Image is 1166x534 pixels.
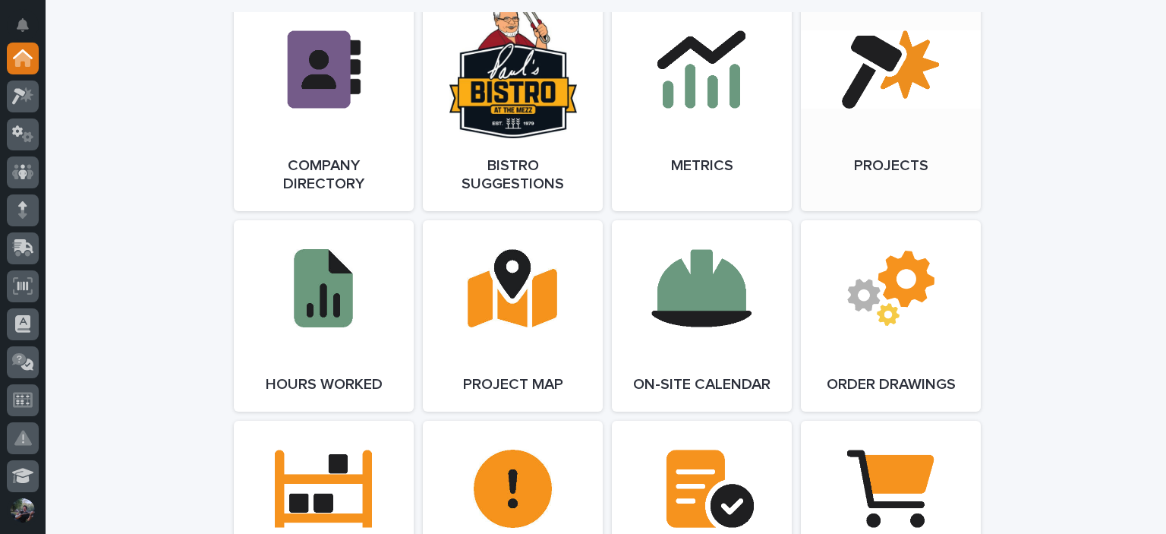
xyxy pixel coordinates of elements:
button: Notifications [7,9,39,41]
a: Hours Worked [234,220,414,412]
a: Project Map [423,220,603,412]
div: Notifications [19,18,39,43]
a: Bistro Suggestions [423,2,603,211]
a: On-Site Calendar [612,220,792,412]
a: Company Directory [234,2,414,211]
a: Projects [801,2,981,211]
a: Metrics [612,2,792,211]
button: users-avatar [7,495,39,526]
a: Order Drawings [801,220,981,412]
